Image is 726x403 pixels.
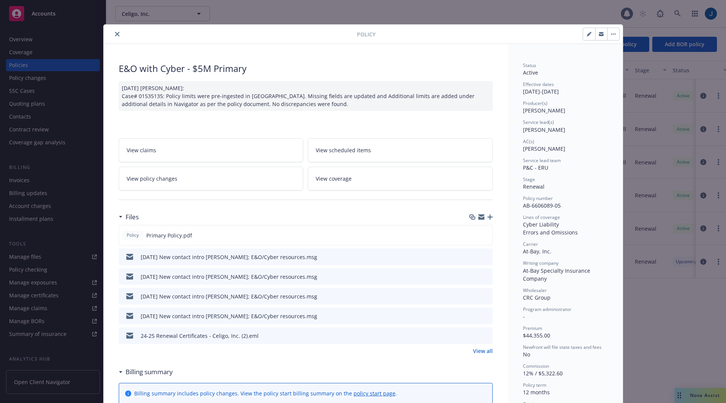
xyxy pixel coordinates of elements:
[523,138,534,145] span: AC(s)
[126,367,173,377] h3: Billing summary
[523,325,542,331] span: Premium
[523,157,561,164] span: Service lead team
[523,248,551,255] span: At-Bay, Inc.
[523,382,546,388] span: Policy term
[523,202,561,209] span: AB-6606089-05
[483,292,490,300] button: preview file
[127,175,177,183] span: View policy changes
[523,332,550,339] span: $44,355.00
[523,164,548,171] span: P&C - ERU
[523,294,551,301] span: CRC Group
[119,212,139,222] div: Files
[473,347,493,355] a: View all
[316,175,352,183] span: View coverage
[523,363,549,369] span: Commission
[308,138,493,162] a: View scheduled items
[146,231,192,239] span: Primary Policy.pdf
[483,253,490,261] button: preview file
[471,312,477,320] button: download file
[523,214,560,220] span: Lines of coverage
[471,292,477,300] button: download file
[523,306,571,312] span: Program administrator
[483,312,490,320] button: preview file
[523,69,538,76] span: Active
[523,100,548,106] span: Producer(s)
[523,119,554,125] span: Service lead(s)
[316,146,371,154] span: View scheduled items
[483,273,490,281] button: preview file
[482,231,489,239] button: preview file
[523,313,525,320] span: -
[119,167,304,191] a: View policy changes
[523,267,592,282] span: At-Bay Specialty Insurance Company
[523,228,608,236] div: Errors and Omissions
[127,146,156,154] span: View claims
[470,231,476,239] button: download file
[141,312,317,320] div: [DATE] New contact intro [PERSON_NAME]; E&O/Cyber resources.msg
[119,81,493,111] div: [DATE] [PERSON_NAME]: Case# 01535135: Policy limits were pre-ingested in [GEOGRAPHIC_DATA]. Missi...
[471,253,477,261] button: download file
[523,183,544,190] span: Renewal
[523,344,602,350] span: Newfront will file state taxes and fees
[523,126,565,133] span: [PERSON_NAME]
[523,62,536,69] span: Status
[141,253,317,261] div: [DATE] New contact intro [PERSON_NAME]; E&O/Cyber resources.msg
[357,30,375,38] span: Policy
[471,273,477,281] button: download file
[523,145,565,152] span: [PERSON_NAME]
[523,195,553,202] span: Policy number
[523,370,563,377] span: 12% / $5,322.60
[119,367,173,377] div: Billing summary
[126,212,139,222] h3: Files
[141,332,259,340] div: 24-25 Renewal Certificates - Celigo, Inc. (2).eml
[483,332,490,340] button: preview file
[141,273,317,281] div: [DATE] New contact intro [PERSON_NAME]; E&O/Cyber resources.msg
[134,389,397,397] div: Billing summary includes policy changes. View the policy start billing summary on the .
[125,232,140,239] span: Policy
[523,287,547,294] span: Wholesaler
[354,390,396,397] a: policy start page
[523,389,550,396] span: 12 months
[119,62,493,75] div: E&O with Cyber - $5M Primary
[523,241,538,247] span: Carrier
[523,351,530,358] span: No
[523,81,554,87] span: Effective dates
[471,332,477,340] button: download file
[523,107,565,114] span: [PERSON_NAME]
[523,260,558,266] span: Writing company
[113,30,122,39] button: close
[523,81,608,95] div: [DATE] - [DATE]
[119,138,304,162] a: View claims
[523,176,535,183] span: Stage
[308,167,493,191] a: View coverage
[523,220,608,228] div: Cyber Liability
[141,292,317,300] div: [DATE] New contact intro [PERSON_NAME]; E&O/Cyber resources.msg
